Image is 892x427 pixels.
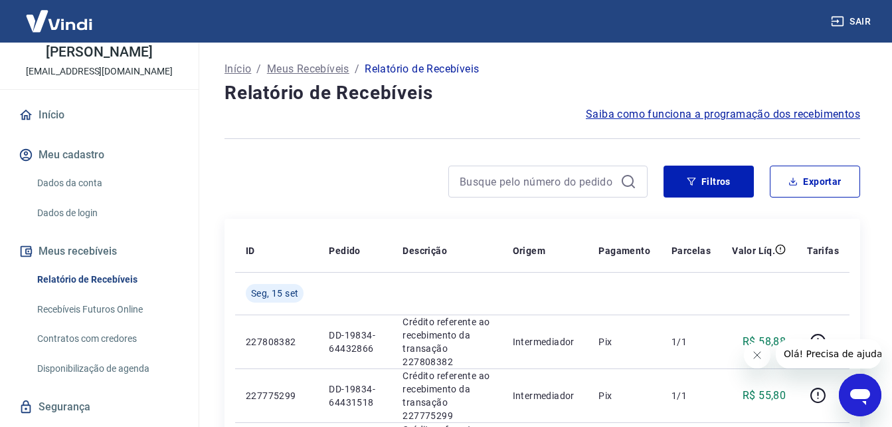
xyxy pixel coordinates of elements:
p: Intermediador [513,335,578,349]
p: DD-19834-64431518 [329,382,381,409]
a: Início [224,61,251,77]
p: Intermediador [513,389,578,402]
p: Crédito referente ao recebimento da transação 227775299 [402,369,491,422]
a: Relatório de Recebíveis [32,266,183,293]
p: Pix [598,335,650,349]
p: DD-19834-64432866 [329,329,381,355]
span: Seg, 15 set [251,287,298,300]
img: Vindi [16,1,102,41]
p: / [355,61,359,77]
p: Pix [598,389,650,402]
a: Segurança [16,392,183,422]
p: Parcelas [671,244,711,257]
a: Meus Recebíveis [267,61,349,77]
button: Filtros [664,166,754,198]
p: [PERSON_NAME] [46,45,152,59]
p: R$ 55,80 [743,388,786,404]
button: Meu cadastro [16,140,183,170]
a: Dados de login [32,200,183,227]
p: Crédito referente ao recebimento da transação 227808382 [402,315,491,368]
p: Pagamento [598,244,650,257]
a: Disponibilização de agenda [32,355,183,382]
p: 1/1 [671,335,711,349]
button: Meus recebíveis [16,237,183,266]
a: Dados da conta [32,170,183,197]
p: Pedido [329,244,360,257]
p: [EMAIL_ADDRESS][DOMAIN_NAME] [26,65,173,78]
p: Origem [513,244,545,257]
p: ID [246,244,255,257]
button: Sair [828,9,876,34]
a: Saiba como funciona a programação dos recebimentos [586,106,860,122]
p: 1/1 [671,389,711,402]
a: Recebíveis Futuros Online [32,296,183,323]
a: Contratos com credores [32,325,183,353]
p: / [256,61,261,77]
button: Exportar [770,166,860,198]
iframe: Fechar mensagem [744,342,770,368]
p: 227808382 [246,335,308,349]
span: Olá! Precisa de ajuda? [8,9,112,20]
input: Busque pelo número do pedido [460,172,615,192]
iframe: Mensagem da empresa [776,339,881,368]
p: 227775299 [246,389,308,402]
p: Tarifas [807,244,839,257]
p: Descrição [402,244,447,257]
a: Início [16,100,183,130]
h4: Relatório de Recebíveis [224,80,860,106]
p: Valor Líq. [732,244,775,257]
p: Relatório de Recebíveis [365,61,479,77]
p: R$ 58,88 [743,334,786,350]
iframe: Botão para abrir a janela de mensagens [839,374,881,416]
